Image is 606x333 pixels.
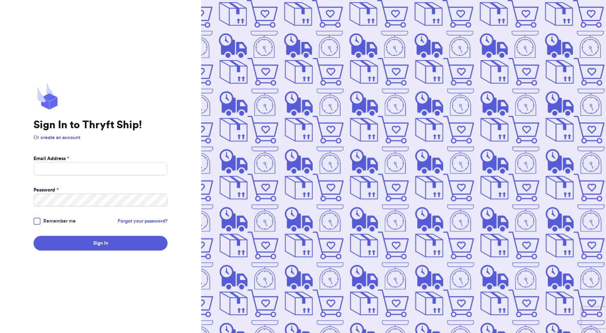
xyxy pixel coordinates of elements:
label: Email Address [34,155,69,162]
a: create an account [40,135,80,140]
h1: Sign In to Thryft Ship! [34,119,168,131]
label: Password [34,187,59,194]
a: Forgot your password? [118,218,168,225]
p: Or [34,134,168,141]
button: Sign In [34,236,168,251]
span: Remember me [43,218,76,225]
